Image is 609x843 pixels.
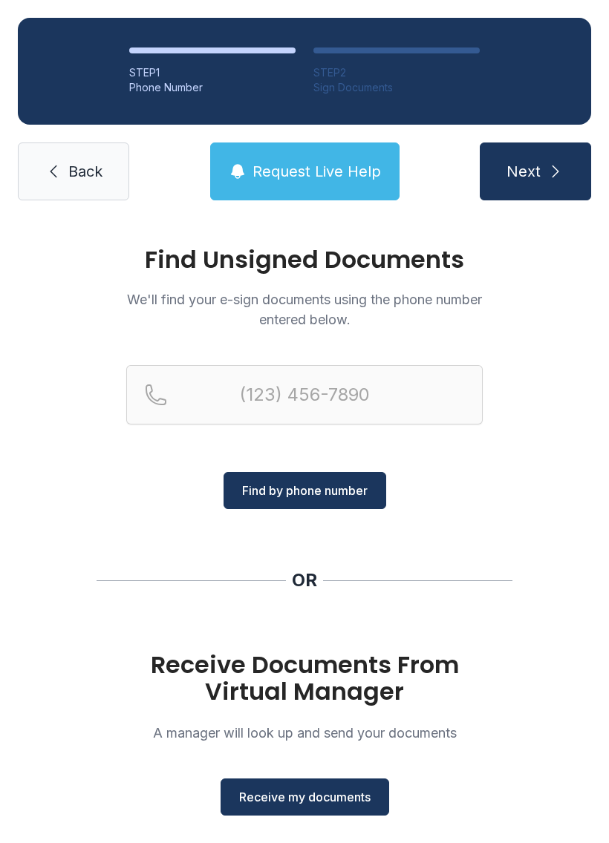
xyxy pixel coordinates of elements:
[129,80,296,95] div: Phone Number
[242,482,368,499] span: Find by phone number
[507,161,541,182] span: Next
[126,652,483,705] h1: Receive Documents From Virtual Manager
[126,289,483,329] p: We'll find your e-sign documents using the phone number entered below.
[313,65,480,80] div: STEP 2
[126,248,483,272] h1: Find Unsigned Documents
[239,788,371,806] span: Receive my documents
[313,80,480,95] div: Sign Documents
[68,161,102,182] span: Back
[292,568,317,592] div: OR
[253,161,381,182] span: Request Live Help
[126,723,483,743] p: A manager will look up and send your documents
[129,65,296,80] div: STEP 1
[126,365,483,424] input: Reservation phone number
